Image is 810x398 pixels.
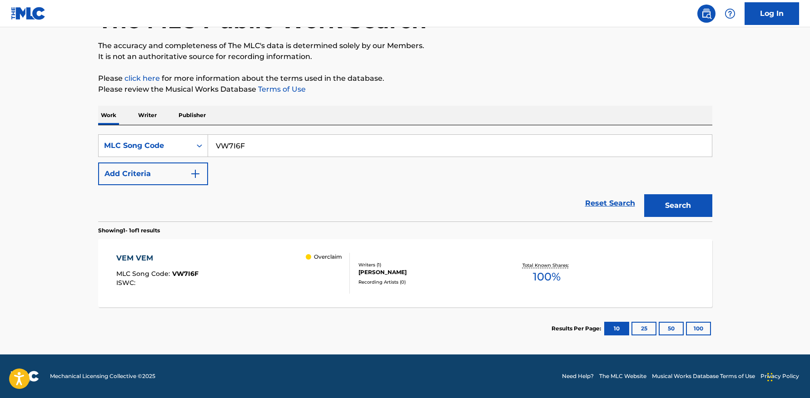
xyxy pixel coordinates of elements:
a: click here [124,74,160,83]
a: Need Help? [562,372,594,380]
img: logo [11,371,39,382]
a: Privacy Policy [760,372,799,380]
form: Search Form [98,134,712,221]
p: Total Known Shares: [522,262,571,269]
p: Showing 1 - 1 of 1 results [98,226,160,235]
p: Please review the Musical Works Database [98,84,712,95]
img: search [701,8,712,19]
div: Recording Artists ( 0 ) [358,279,496,285]
p: It is not an authoritative source for recording information. [98,51,712,62]
span: ISWC : [116,279,138,287]
p: Work [98,106,119,125]
a: VEM VEMMLC Song Code:VW7I6FISWC: OverclaimWriters (1)[PERSON_NAME]Recording Artists (0)Total Know... [98,239,712,307]
p: Writer [135,106,159,125]
span: VW7I6F [172,270,199,278]
img: 9d2ae6d4665cec9f34b9.svg [190,168,201,179]
div: [PERSON_NAME] [358,268,496,276]
div: MLC Song Code [104,140,186,151]
p: Publisher [176,106,209,125]
button: 10 [604,322,629,335]
p: Results Per Page: [552,324,603,333]
img: help [725,8,735,19]
a: Log In [745,2,799,25]
button: Search [644,194,712,217]
p: Overclaim [314,253,342,261]
a: Public Search [697,5,716,23]
button: Add Criteria [98,162,208,185]
span: 100 % [533,269,561,285]
span: Mechanical Licensing Collective © 2025 [50,372,155,380]
p: The accuracy and completeness of The MLC's data is determined solely by our Members. [98,40,712,51]
img: MLC Logo [11,7,46,20]
a: The MLC Website [599,372,646,380]
button: 100 [686,322,711,335]
a: Reset Search [581,193,640,213]
div: VEM VEM [116,253,199,264]
a: Terms of Use [256,85,306,93]
p: Please for more information about the terms used in the database. [98,73,712,84]
button: 50 [659,322,684,335]
div: Drag [767,364,773,391]
a: Musical Works Database Terms of Use [652,372,755,380]
div: Writers ( 1 ) [358,261,496,268]
iframe: Chat Widget [765,354,810,398]
div: Help [721,5,739,23]
span: MLC Song Code : [116,270,172,278]
button: 25 [631,322,656,335]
